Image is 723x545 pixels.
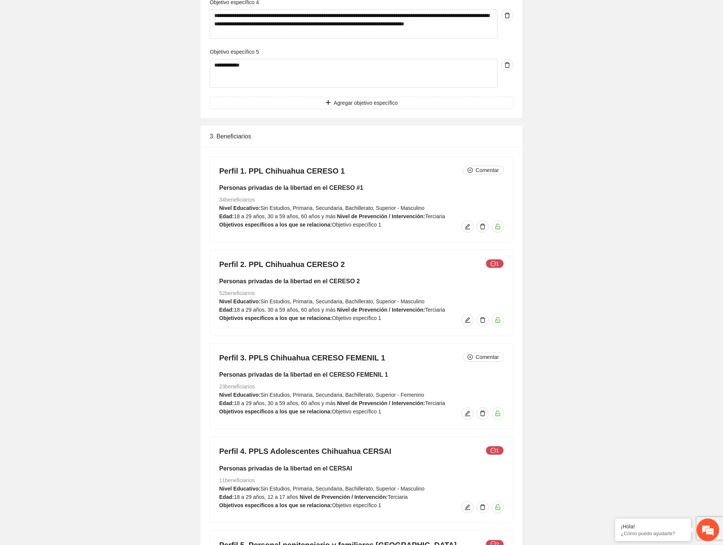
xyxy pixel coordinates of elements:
span: delete [477,410,488,416]
span: Objetivo específico 1 [332,315,381,321]
span: Agregar objetivo específico [334,99,398,107]
span: 52 beneficiarios [219,290,255,296]
strong: Objetivos específicos a los que se relaciona: [219,502,332,508]
span: Estamos en línea. [44,101,104,177]
span: message [491,448,496,454]
span: Sin Estudios, Primaria, Secundaria, Bachillerato, Superior - Masculino [260,205,424,211]
button: plus-circleComentar [463,166,504,175]
button: delete [501,59,513,71]
span: unlock [492,317,503,323]
button: plusAgregar objetivo específico [210,97,513,109]
strong: Nivel Educativo: [219,205,260,211]
h4: Perfil 2. PPL Chihuahua CERESO 2 [219,259,504,270]
span: delete [477,317,488,323]
span: 18 a 29 años, 30 a 59 años, 60 años y más [234,213,336,219]
div: ¡Hola! [621,523,685,529]
span: edit [462,410,473,416]
button: delete [477,314,489,326]
span: 18 a 29 años, 12 a 17 años [234,494,298,500]
strong: Nivel Educativo: [219,486,260,492]
span: delete [477,504,488,510]
h5: Personas privadas de la libertad en el CERESO 2 [219,277,504,286]
span: plus [326,100,331,106]
span: unlock [492,410,503,416]
button: message1 [486,446,504,455]
span: Terciaria [425,400,445,406]
div: 3. Beneficiarios [210,126,513,147]
span: unlock [492,504,503,510]
span: plus-circle [467,354,473,360]
span: plus-circle [467,168,473,174]
span: Terciaria [425,213,445,219]
span: 23 beneficiarios [219,384,255,390]
button: edit [461,314,474,326]
strong: Edad: [219,307,234,313]
label: Objetivo específico 5 [210,48,259,56]
textarea: Escriba su mensaje y pulse “Intro” [4,207,144,233]
button: unlock [492,501,504,513]
strong: Edad: [219,213,234,219]
button: delete [477,220,489,233]
button: unlock [492,407,504,419]
span: Comentar [476,353,499,361]
h5: Personas privadas de la libertad en el CERSAI [219,464,504,473]
button: delete [501,9,513,22]
span: 34 beneficiarios [219,197,255,203]
button: edit [461,501,474,513]
button: unlock [492,314,504,326]
button: edit [461,220,474,233]
strong: Nivel de Prevención / Intervención: [337,307,425,313]
strong: Objetivos específicos a los que se relaciona: [219,408,332,415]
button: unlock [492,220,504,233]
span: delete [477,224,488,230]
strong: Objetivos específicos a los que se relaciona: [219,315,332,321]
span: 11 beneficiarios [219,477,255,483]
strong: Objetivos específicos a los que se relaciona: [219,222,332,228]
span: Objetivo específico 1 [332,222,381,228]
strong: Nivel de Prevención / Intervención: [299,494,388,500]
div: Chatee con nosotros ahora [39,39,127,48]
span: Terciaria [425,307,445,313]
span: Objetivo específico 1 [332,408,381,415]
button: message1 [486,259,504,268]
strong: Nivel de Prevención / Intervención: [337,400,425,406]
strong: Nivel Educativo: [219,392,260,398]
span: Comentar [476,166,499,174]
span: delete [502,12,513,19]
strong: Edad: [219,494,234,500]
span: Sin Estudios, Primaria, Secundaria, Bachillerato, Superior - Masculino [260,486,424,492]
h4: Perfil 3. PPLS Chihuahua CERESO FEMENIL 1 [219,352,504,363]
span: Objetivo específico 1 [332,502,381,508]
h5: Personas privadas de la libertad en el CERESO FEMENIL 1 [219,370,504,379]
button: edit [461,407,474,419]
span: Terciaria [388,494,408,500]
span: edit [462,504,473,510]
h5: Personas privadas de la libertad en el CERESO #1 [219,183,504,193]
span: Sin Estudios, Primaria, Secundaria, Bachillerato, Superior - Femenino [260,392,424,398]
span: message [491,261,496,267]
h4: Perfil 1. PPL Chihuahua CERESO 1 [219,166,504,176]
strong: Edad: [219,400,234,406]
p: ¿Cómo puedo ayudarte? [621,531,685,536]
strong: Nivel Educativo: [219,298,260,304]
span: edit [462,224,473,230]
span: delete [502,62,513,68]
div: Minimizar ventana de chat en vivo [124,4,142,22]
strong: Nivel de Prevención / Intervención: [337,213,425,219]
button: delete [477,407,489,419]
span: Sin Estudios, Primaria, Secundaria, Bachillerato, Superior - Masculino [260,298,424,304]
span: 18 a 29 años, 30 a 59 años, 60 años y más [234,307,336,313]
span: edit [462,317,473,323]
button: delete [477,501,489,513]
h4: Perfil 4. PPLS Adolescentes Chihuahua CERSAI [219,446,504,456]
span: unlock [492,224,503,230]
span: 18 a 29 años, 30 a 59 años, 60 años y más [234,400,336,406]
button: plus-circleComentar [463,352,504,362]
